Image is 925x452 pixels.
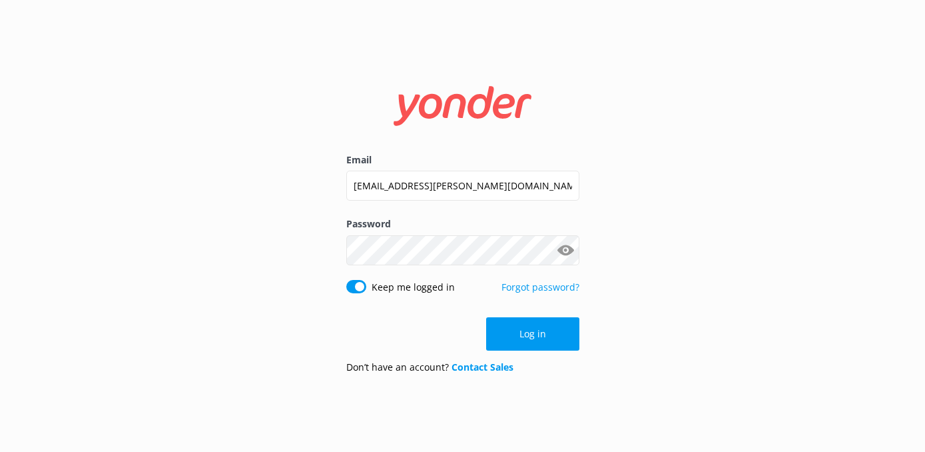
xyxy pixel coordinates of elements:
button: Log in [486,317,579,351]
label: Keep me logged in [372,280,455,295]
label: Email [346,153,579,167]
label: Password [346,217,579,231]
a: Forgot password? [501,281,579,293]
a: Contact Sales [452,361,513,373]
p: Don’t have an account? [346,360,513,375]
button: Show password [553,237,579,263]
input: user@emailaddress.com [346,171,579,201]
